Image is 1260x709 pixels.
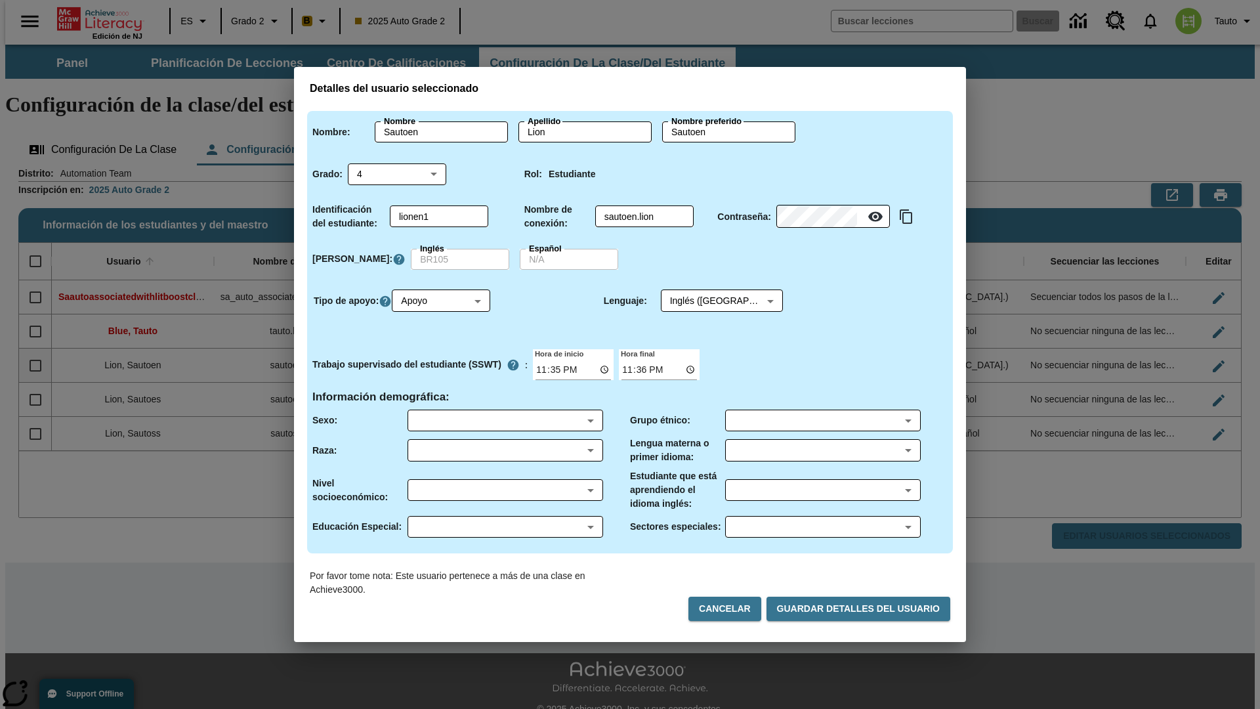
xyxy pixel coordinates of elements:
div: Grado [348,163,446,185]
label: Inglés [420,243,444,255]
p: Identificación del estudiante : [312,203,385,230]
div: 4 [348,163,446,185]
p: Por favor tome nota: Este usuario pertenece a más de una clase en Achieve3000. [310,569,630,597]
div: Apoyo [392,290,490,312]
p: Grupo étnico : [630,414,690,427]
p: [PERSON_NAME] : [312,252,392,266]
p: Sectores especiales : [630,520,721,534]
label: Hora final [619,348,655,358]
button: Copiar texto al portapapeles [895,205,917,228]
p: Nivel socioeconómico : [312,477,408,504]
label: Nombre preferido [671,116,742,127]
div: Inglés ([GEOGRAPHIC_DATA].) [661,290,783,312]
p: Nombre de conexión : [524,203,590,230]
p: Lengua materna o primer idioma : [630,437,725,464]
a: Haga clic aquí para saber más sobre Nivel Lexile, Se abrirá en una pestaña nueva. [392,253,406,266]
p: Grado : [312,167,343,181]
div: Tipo de apoyo [392,290,490,312]
p: Trabajo supervisado del estudiante (SSWT) [312,358,501,372]
p: Educación Especial : [312,520,402,534]
div: : [312,353,528,377]
button: Cancelar [688,597,761,621]
label: Español [529,243,562,255]
label: Nombre [384,116,415,127]
p: Sexo : [312,414,337,427]
h4: Información demográfica : [312,391,450,404]
p: Rol : [524,167,542,181]
div: Identificación del estudiante [390,206,488,227]
p: Nombre : [312,125,350,139]
label: Hora de inicio [533,348,583,358]
button: Haga clic aquí para saber más sobre Tipo de apoyo [379,294,392,308]
div: Lenguaje [661,290,783,312]
label: Apellido [528,116,560,127]
p: Contraseña : [717,210,771,224]
p: Estudiante que está aprendiendo el idioma inglés : [630,469,725,511]
button: El Tiempo Supervisado de Trabajo Estudiantil es el período durante el cual los estudiantes pueden... [501,353,525,377]
div: Contraseña [776,206,890,228]
button: Guardar detalles del usuario [766,597,950,621]
p: Lenguaje : [604,294,647,308]
h3: Detalles del usuario seleccionado [310,83,950,95]
div: Nombre de conexión [595,206,694,227]
p: Tipo de apoyo : [314,294,379,308]
p: Estudiante [549,167,596,181]
p: Raza : [312,444,337,458]
button: Mostrarla Contraseña [862,204,889,230]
